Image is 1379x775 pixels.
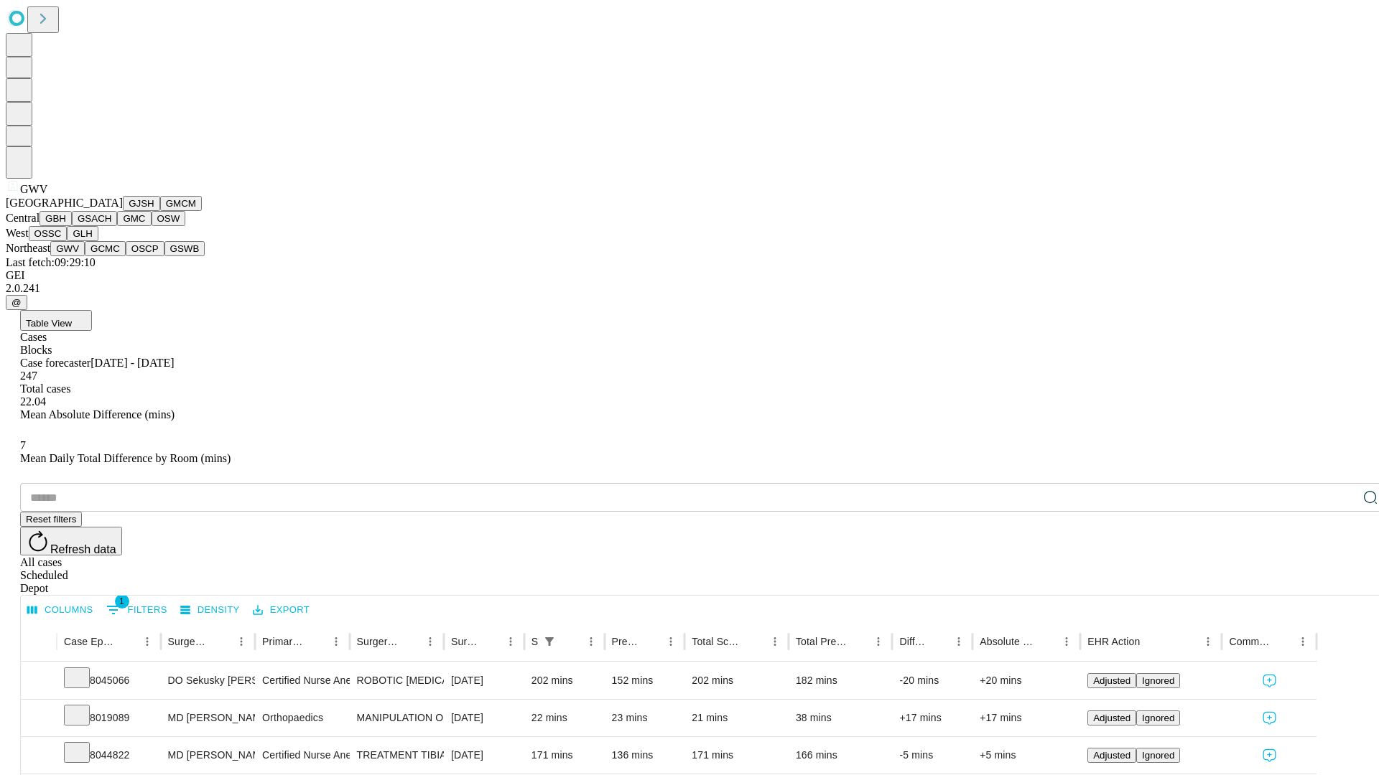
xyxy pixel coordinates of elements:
span: Adjusted [1093,750,1130,761]
button: Expand [28,669,50,694]
span: Table View [26,318,72,329]
div: [DATE] [451,737,517,774]
span: Central [6,212,40,224]
span: Ignored [1142,713,1174,723]
div: GEI [6,269,1373,282]
div: -5 mins [899,737,965,774]
div: Surgeon Name [168,636,210,647]
span: 7 [20,439,26,451]
div: 8045066 [64,662,154,699]
div: +17 mins [899,700,965,736]
div: 171 mins [531,737,598,774]
button: Show filters [539,631,560,652]
span: Mean Daily Total Difference by Room (mins) [20,452,231,464]
div: DO Sekusky [PERSON_NAME] [168,662,248,699]
div: TREATMENT TIBIAL FRACTURE BY INTRAMEDULLARY IMPLANT [357,737,437,774]
div: 152 mins [612,662,678,699]
span: GWV [20,183,47,195]
div: Predicted In Room Duration [612,636,640,647]
div: 2.0.241 [6,282,1373,295]
div: -20 mins [899,662,965,699]
span: Refresh data [50,543,116,555]
div: 171 mins [692,737,781,774]
button: Adjusted [1087,710,1136,725]
button: Menu [1057,631,1077,652]
div: 38 mins [796,700,886,736]
button: OSCP [126,241,164,256]
button: Sort [848,631,868,652]
span: Adjusted [1093,675,1130,686]
button: Sort [117,631,137,652]
div: [DATE] [451,662,517,699]
button: Expand [28,743,50,769]
span: [DATE] - [DATE] [90,357,174,369]
button: Export [249,599,313,621]
button: Reset filters [20,512,82,527]
button: Menu [581,631,601,652]
button: OSSC [29,226,68,241]
button: Sort [211,631,231,652]
span: @ [11,297,22,308]
button: Menu [231,631,251,652]
button: Sort [306,631,326,652]
button: GSACH [72,211,117,226]
div: Scheduled In Room Duration [531,636,538,647]
button: Ignored [1136,748,1180,763]
span: 22.04 [20,395,46,408]
button: Menu [137,631,157,652]
button: Table View [20,310,92,331]
button: Adjusted [1087,673,1136,688]
button: Sort [1273,631,1293,652]
button: Menu [661,631,681,652]
button: GLH [67,226,98,241]
button: Menu [949,631,969,652]
div: Orthopaedics [262,700,342,736]
button: Menu [868,631,888,652]
button: GBH [40,211,72,226]
button: Refresh data [20,527,122,555]
button: Sort [480,631,501,652]
span: 247 [20,370,37,382]
button: OSW [152,211,186,226]
button: Sort [561,631,581,652]
span: Total cases [20,382,70,395]
div: [DATE] [451,700,517,736]
button: GMC [117,211,151,226]
button: Menu [420,631,440,652]
div: 8044822 [64,737,154,774]
div: ROBOTIC [MEDICAL_DATA] [357,662,437,699]
div: 23 mins [612,700,678,736]
button: Menu [501,631,521,652]
button: Menu [765,631,785,652]
button: Menu [1198,631,1218,652]
span: Northeast [6,242,50,254]
button: Ignored [1136,673,1180,688]
button: Sort [929,631,949,652]
div: +17 mins [980,700,1073,736]
button: GCMC [85,241,126,256]
div: 202 mins [692,662,781,699]
div: MD [PERSON_NAME] [PERSON_NAME] Md [168,700,248,736]
div: Case Epic Id [64,636,116,647]
span: Ignored [1142,750,1174,761]
div: 21 mins [692,700,781,736]
div: Certified Nurse Anesthetist [262,737,342,774]
div: Surgery Date [451,636,479,647]
span: West [6,227,29,239]
button: GWV [50,241,85,256]
button: Expand [28,706,50,731]
button: Show filters [103,598,171,621]
span: [GEOGRAPHIC_DATA] [6,197,123,209]
button: Sort [1036,631,1057,652]
button: Sort [1141,631,1161,652]
div: 8019089 [64,700,154,736]
div: Primary Service [262,636,304,647]
button: Ignored [1136,710,1180,725]
div: 1 active filter [539,631,560,652]
div: 182 mins [796,662,886,699]
div: Total Predicted Duration [796,636,848,647]
div: Difference [899,636,927,647]
button: Density [177,599,243,621]
span: Adjusted [1093,713,1130,723]
button: Sort [745,631,765,652]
